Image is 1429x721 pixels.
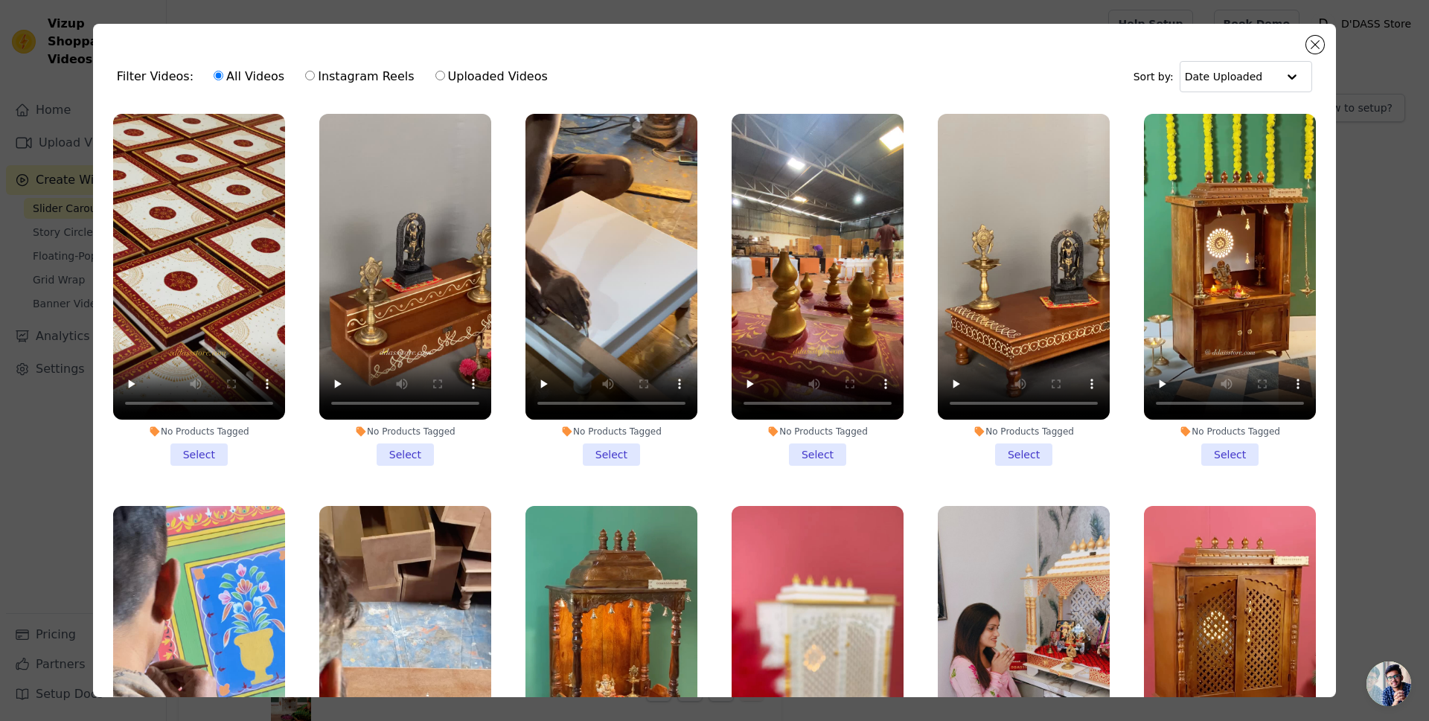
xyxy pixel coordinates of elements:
div: No Products Tagged [319,426,491,438]
label: Uploaded Videos [435,67,549,86]
div: No Products Tagged [732,426,904,438]
div: No Products Tagged [525,426,697,438]
button: Close modal [1306,36,1324,54]
label: Instagram Reels [304,67,415,86]
div: No Products Tagged [1144,426,1316,438]
div: Filter Videos: [117,60,556,94]
div: Sort by: [1134,61,1313,92]
div: No Products Tagged [938,426,1110,438]
div: Open chat [1366,661,1411,706]
div: No Products Tagged [113,426,285,438]
label: All Videos [213,67,285,86]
